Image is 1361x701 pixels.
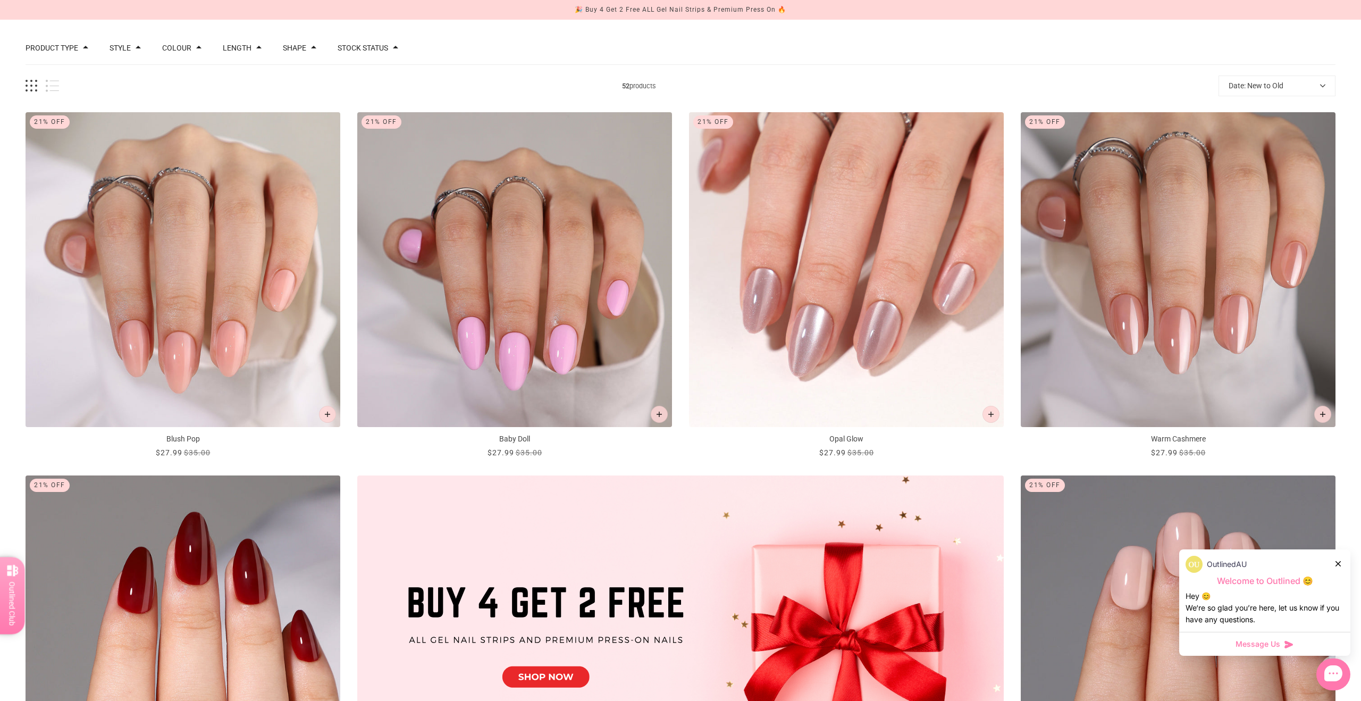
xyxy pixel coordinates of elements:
span: Message Us [1236,639,1280,649]
button: List view [46,80,59,92]
span: $27.99 [819,448,846,457]
button: Grid view [26,80,37,92]
span: $27.99 [488,448,514,457]
span: $27.99 [156,448,182,457]
p: Warm Cashmere [1021,433,1335,445]
div: 21% Off [30,115,70,129]
p: Welcome to Outlined 😊 [1186,575,1344,587]
p: Blush Pop [26,433,340,445]
button: Add to cart [982,406,999,423]
p: OutlinedAU [1207,558,1247,570]
button: Add to cart [651,406,668,423]
span: products [59,80,1219,91]
button: Filter by Product type [26,44,78,52]
span: $27.99 [1151,448,1178,457]
p: Opal Glow [689,433,1004,445]
div: 21% Off [693,115,733,129]
div: 🎉 Buy 4 Get 2 Free ALL Gel Nail Strips & Premium Press On 🔥 [575,4,786,15]
a: Opal Glow [689,112,1004,458]
div: Hey 😊 We‘re so glad you’re here, let us know if you have any questions. [1186,590,1344,625]
button: Filter by Colour [162,44,191,52]
img: data:image/png;base64,iVBORw0KGgoAAAANSUhEUgAAACQAAAAkCAYAAADhAJiYAAAAAXNSR0IArs4c6QAAArdJREFUWEf... [1186,556,1203,573]
div: 21% Off [362,115,401,129]
b: 52 [622,82,629,90]
p: Baby Doll [357,433,672,445]
a: Blush Pop [26,112,340,458]
span: $35.00 [516,448,542,457]
div: 21% Off [1025,479,1065,492]
div: 21% Off [1025,115,1065,129]
button: Filter by Stock status [338,44,388,52]
button: Filter by Style [110,44,131,52]
span: $35.00 [184,448,211,457]
a: Baby Doll [357,112,672,458]
button: Add to cart [319,406,336,423]
button: Filter by Shape [283,44,306,52]
button: Date: New to Old [1219,76,1335,96]
button: Filter by Length [223,44,251,52]
span: $35.00 [847,448,874,457]
button: Add to cart [1314,406,1331,423]
span: $35.00 [1179,448,1206,457]
a: Warm Cashmere [1021,112,1335,458]
img: opal-glow-press-on-manicure-2_700x.jpg [689,112,1004,427]
div: 21% Off [30,479,70,492]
